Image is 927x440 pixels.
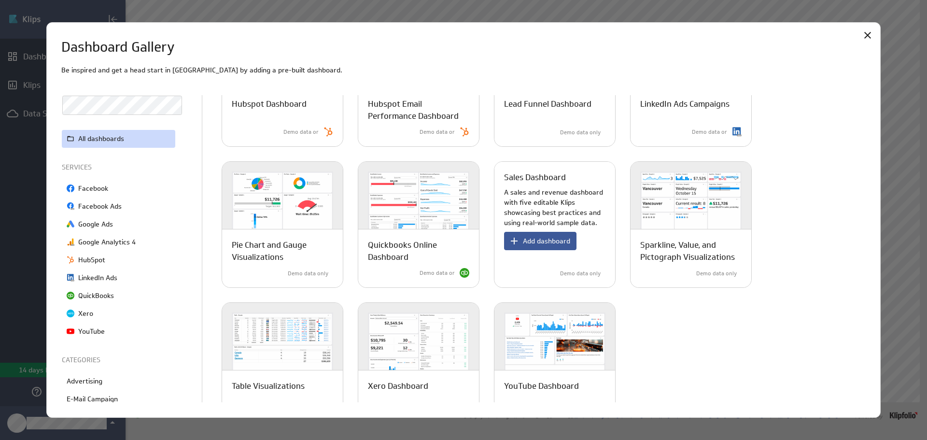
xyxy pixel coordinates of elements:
[78,134,124,144] p: All dashboards
[640,239,742,263] p: Sparkline, Value, and Pictograph Visualizations
[222,162,343,249] img: pie_gauge-light-600x400.png
[560,128,601,137] p: Demo data only
[696,270,737,278] p: Demo data only
[78,237,136,247] p: Google Analytics 4
[732,127,742,137] img: LinkedIn Ads
[78,201,122,212] p: Facebook Ads
[420,128,455,136] p: Demo data or
[504,98,591,110] p: Lead Funnel Dashboard
[232,380,305,392] p: Table Visualizations
[692,128,727,136] p: Demo data or
[504,187,605,228] p: A sales and revenue dashboard with five editable Klips showcasing best practices and using real-w...
[67,202,74,210] img: image2754833655435752804.png
[504,380,579,392] p: YouTube Dashboard
[78,219,113,229] p: Google Ads
[368,239,469,263] p: Quickbooks Online Dashboard
[62,355,178,365] p: CATEGORIES
[67,292,74,299] img: image5502353411254158712.png
[78,255,105,265] p: HubSpot
[67,220,74,228] img: image8417636050194330799.png
[67,185,74,192] img: image729517258887019810.png
[420,269,455,277] p: Demo data or
[61,37,175,57] h1: Dashboard Gallery
[560,270,601,278] p: Demo data only
[67,274,74,282] img: image1858912082062294012.png
[504,232,576,250] button: Add dashboard
[61,65,866,75] p: Be inspired and get a head start in [GEOGRAPHIC_DATA] by adding a pre-built dashboard.
[232,239,333,263] p: Pie Chart and Gauge Visualizations
[67,376,102,386] p: Advertising
[67,256,74,264] img: image4788249492605619304.png
[222,303,343,390] img: table_visualizations-light-600x400.png
[283,128,319,136] p: Demo data or
[358,303,479,390] img: xero_dashboard-light-600x400.png
[460,268,469,278] img: QuickBooks
[323,127,333,137] img: HubSpot
[368,380,428,392] p: Xero Dashboard
[78,184,108,194] p: Facebook
[631,162,751,249] img: sparkline_value_pictogram-light-600x400.png
[460,127,469,137] img: HubSpot
[78,309,93,319] p: Xero
[368,98,469,122] p: Hubspot Email Performance Dashboard
[494,303,615,390] img: youtube_dashboard-light-600x400.png
[232,98,307,110] p: Hubspot Dashboard
[67,238,74,246] img: image6502031566950861830.png
[67,310,74,317] img: image3155776258136118639.png
[640,98,730,110] p: LinkedIn Ads Campaigns
[358,162,479,249] img: quickbooks_online_dashboard-light-600x400.png
[62,162,178,172] p: SERVICES
[67,394,118,404] p: E-Mail Campaign
[504,171,566,184] p: Sales Dashboard
[78,273,117,283] p: LinkedIn Ads
[288,270,328,278] p: Demo data only
[78,291,114,301] p: QuickBooks
[67,327,74,335] img: image7114667537295097211.png
[523,237,570,245] span: Add dashboard
[859,27,876,43] div: Close
[78,326,105,337] p: YouTube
